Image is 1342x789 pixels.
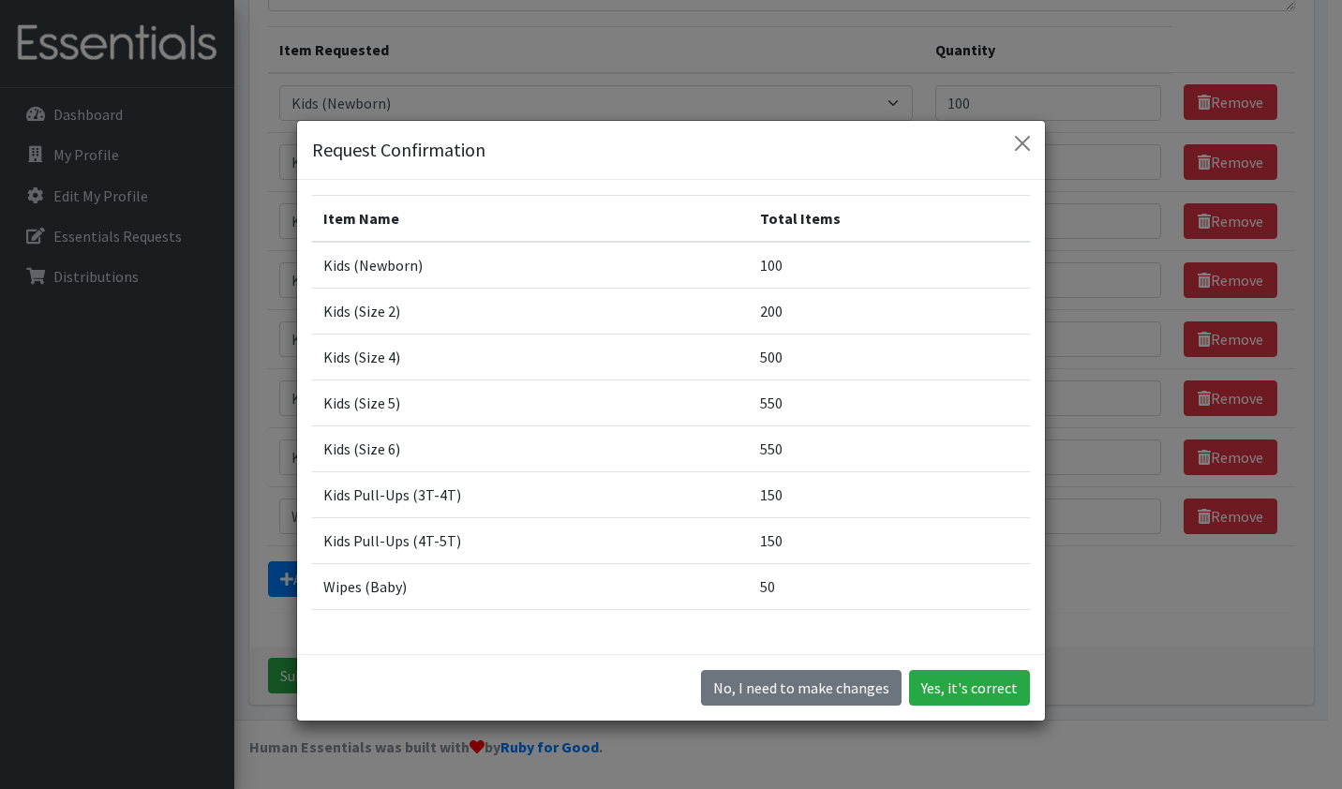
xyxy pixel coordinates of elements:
[312,564,749,610] td: Wipes (Baby)
[749,242,1030,289] td: 100
[312,335,749,380] td: Kids (Size 4)
[749,380,1030,426] td: 550
[749,518,1030,564] td: 150
[749,289,1030,335] td: 200
[749,564,1030,610] td: 50
[312,289,749,335] td: Kids (Size 2)
[312,380,749,426] td: Kids (Size 5)
[909,670,1030,706] button: Yes, it's correct
[1007,128,1037,158] button: Close
[312,136,485,164] h5: Request Confirmation
[701,670,902,706] button: No I need to make changes
[312,242,749,289] td: Kids (Newborn)
[749,426,1030,472] td: 550
[312,196,749,243] th: Item Name
[312,472,749,518] td: Kids Pull-Ups (3T-4T)
[312,648,1030,676] p: Please confirm that the above list is what you meant to request.
[749,472,1030,518] td: 150
[312,426,749,472] td: Kids (Size 6)
[749,196,1030,243] th: Total Items
[749,335,1030,380] td: 500
[312,518,749,564] td: Kids Pull-Ups (4T-5T)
